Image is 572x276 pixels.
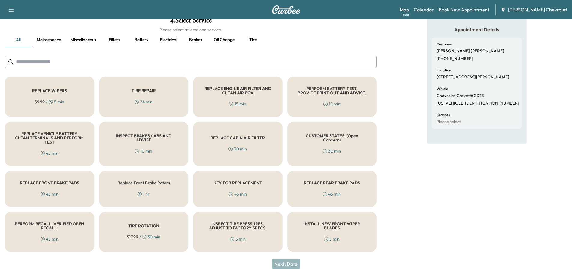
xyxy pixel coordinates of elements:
div: 45 min [41,236,59,242]
p: Please select [437,119,461,125]
h5: INSPECT TIRE PRESSURES. ADJUST TO FACTORY SPECS. [203,222,273,230]
a: Calendar [414,6,434,13]
h6: Customer [437,42,452,46]
h5: REPLACE VEHICLE BATTERY CLEAN TERMINALS AND PERFORM TEST [15,132,84,144]
h5: PERFORM RECALL. VERIFIED OPEN RECALL: [15,222,84,230]
h5: REPLACE ENGINE AIR FILTER AND CLEAN AIR BOX [203,86,273,95]
button: Oil Change [209,33,239,47]
span: $ 17.99 [127,234,138,240]
h5: TIRE REPAIR [132,89,156,93]
div: 45 min [323,191,341,197]
p: [PERSON_NAME] [PERSON_NAME] [437,48,504,54]
h5: REPLACE REAR BRAKE PADS [304,181,360,185]
h5: INSTALL NEW FRONT WIPER BLADES [297,222,367,230]
div: 15 min [229,101,246,107]
p: [PHONE_NUMBER] [437,56,473,62]
div: / 30 min [127,234,160,240]
span: $ 9.99 [35,99,45,105]
button: Brakes [182,33,209,47]
span: [PERSON_NAME] Chevrolet [508,6,567,13]
h5: Replace Front Brake Rotors [117,181,170,185]
div: 45 min [41,150,59,156]
p: [US_VEHICLE_IDENTIFICATION_NUMBER] [437,101,519,106]
h5: KEY FOB REPLACEMENT [213,181,262,185]
h5: CUSTOMER STATES: (Open Concern) [297,134,367,142]
h6: Services [437,113,450,117]
h5: Appointment Details [432,26,522,33]
div: 1 hr [138,191,150,197]
div: 45 min [229,191,247,197]
div: / 5 min [35,99,64,105]
div: basic tabs example [5,33,377,47]
h6: Location [437,68,451,72]
div: 15 min [323,101,340,107]
a: MapBeta [400,6,409,13]
div: 5 min [324,236,340,242]
h1: 4 . Select Service [5,17,377,27]
button: Filters [101,33,128,47]
h6: Please select at least one service. [5,27,377,33]
img: Curbee Logo [272,5,301,14]
div: 10 min [135,148,152,154]
div: Beta [403,12,409,17]
h6: Vehicle [437,87,448,91]
h5: PERFORM BATTERY TEST, PROVIDE PRINT OUT AND ADVISE. [297,86,367,95]
div: 30 min [228,146,247,152]
div: 24 min [135,99,153,105]
p: Chevrolet Corvette 2023 [437,93,484,99]
button: Miscellaneous [66,33,101,47]
div: 30 min [323,148,341,154]
p: [STREET_ADDRESS][PERSON_NAME] [437,74,509,80]
h5: REPLACE WIPERS [32,89,67,93]
button: Tire [239,33,266,47]
div: 45 min [41,191,59,197]
button: Electrical [155,33,182,47]
button: Maintenance [32,33,66,47]
h5: REPLACE FRONT BRAKE PADS [20,181,79,185]
button: all [5,33,32,47]
a: Book New Appointment [439,6,489,13]
h5: TIRE ROTATION [128,224,159,228]
div: 5 min [230,236,246,242]
button: Battery [128,33,155,47]
h5: INSPECT BRAKES / ABS AND ADVISE [109,134,179,142]
h5: REPLACE CABIN AIR FILTER [210,136,265,140]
